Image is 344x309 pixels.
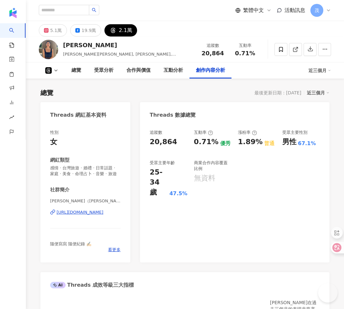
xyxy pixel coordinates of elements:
[9,111,14,125] span: rise
[254,90,301,95] div: 最後更新日期：[DATE]
[308,65,331,76] div: 近三個月
[50,282,134,289] div: Threads 成效等級三大指標
[194,173,215,183] div: 無資料
[39,24,67,37] button: 5.1萬
[194,160,232,172] div: 商業合作內容覆蓋比例
[57,209,103,215] div: [URL][DOMAIN_NAME]
[70,24,101,37] button: 19.9萬
[108,247,121,253] span: 看更多
[50,282,66,288] div: AI
[71,67,81,74] div: 總覽
[81,26,96,35] div: 19.9萬
[63,41,193,49] div: [PERSON_NAME]
[233,42,257,49] div: 互動率
[220,140,231,147] div: 優秀
[150,112,196,119] div: Threads 數據總覽
[40,88,53,97] div: 總覽
[50,112,106,119] div: Threads 網紅基本資料
[238,137,263,147] div: 1.89%
[164,67,183,74] div: 互動分析
[318,283,338,303] iframe: Help Scout Beacon - Open
[39,40,58,59] img: KOL Avatar
[92,8,96,12] span: search
[126,67,151,74] div: 合作與價值
[50,209,121,215] a: [URL][DOMAIN_NAME]
[50,26,62,35] div: 5.1萬
[264,140,274,147] div: 普通
[119,26,132,35] div: 2.1萬
[235,50,255,57] span: 0.71%
[196,67,225,74] div: 創作內容分析
[238,130,257,135] div: 漲粉率
[285,7,305,13] span: 活動訊息
[50,186,70,193] div: 社群簡介
[200,42,225,49] div: 追蹤數
[243,7,264,14] span: 繁體中文
[307,89,329,97] div: 近三個月
[50,137,57,147] div: 女
[201,50,224,57] span: 20,864
[315,7,319,14] span: 茂
[150,167,168,197] div: 25-34 歲
[94,67,113,74] div: 受眾分析
[150,137,177,147] div: 20,864
[194,130,213,135] div: 互動率
[298,140,316,147] div: 67.1%
[169,190,188,197] div: 47.5%
[282,130,307,135] div: 受眾主要性別
[150,160,175,166] div: 受眾主要年齡
[104,24,137,37] button: 2.1萬
[150,130,162,135] div: 追蹤數
[50,157,70,164] div: 網紅類型
[8,8,18,18] img: logo icon
[194,137,219,147] div: 0.71%
[282,137,296,147] div: 男性
[50,241,91,246] span: 隨便寫寫 隨便紀錄 ✍🏻
[9,23,22,48] a: search
[50,130,59,135] div: 性別
[50,165,121,177] span: 感情 · 台灣旅遊 · 婚禮 · 日常話題 · 家庭 · 美食 · 命理占卜 · 音樂 · 旅遊
[63,52,176,63] span: [PERSON_NAME][PERSON_NAME], [PERSON_NAME], [PERSON_NAME]
[50,198,121,204] span: [PERSON_NAME]（[PERSON_NAME]） | o_vannesa_o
